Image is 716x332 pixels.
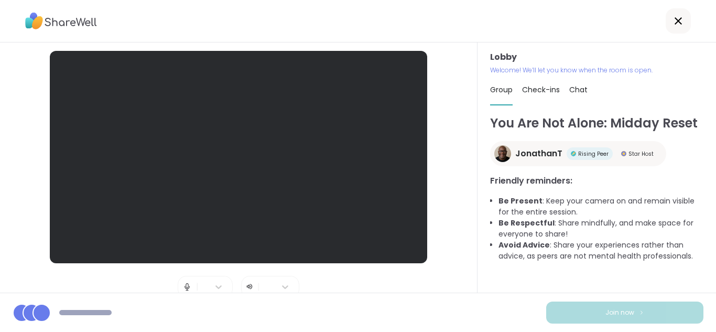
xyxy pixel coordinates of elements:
[569,84,588,95] span: Chat
[490,114,703,133] h1: You Are Not Alone: Midday Reset
[490,66,703,75] p: Welcome! We’ll let you know when the room is open.
[490,84,513,95] span: Group
[25,9,97,33] img: ShareWell Logo
[546,302,703,324] button: Join now
[498,218,555,228] b: Be Respectful
[182,276,192,297] img: Microphone
[628,150,654,158] span: Star Host
[522,84,560,95] span: Check-ins
[621,151,626,156] img: Star Host
[638,309,645,315] img: ShareWell Logomark
[498,218,703,240] li: : Share mindfully, and make space for everyone to share!
[490,51,703,63] h3: Lobby
[605,308,634,317] span: Join now
[257,281,260,293] span: |
[498,196,543,206] b: Be Present
[498,240,550,250] b: Avoid Advice
[490,141,666,166] a: JonathanTJonathanTRising PeerRising PeerStar HostStar Host
[498,240,703,262] li: : Share your experiences rather than advice, as peers are not mental health professionals.
[494,145,511,162] img: JonathanT
[490,175,703,187] h3: Friendly reminders:
[578,150,609,158] span: Rising Peer
[571,151,576,156] img: Rising Peer
[498,196,703,218] li: : Keep your camera on and remain visible for the entire session.
[515,147,562,160] span: JonathanT
[196,276,199,297] span: |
